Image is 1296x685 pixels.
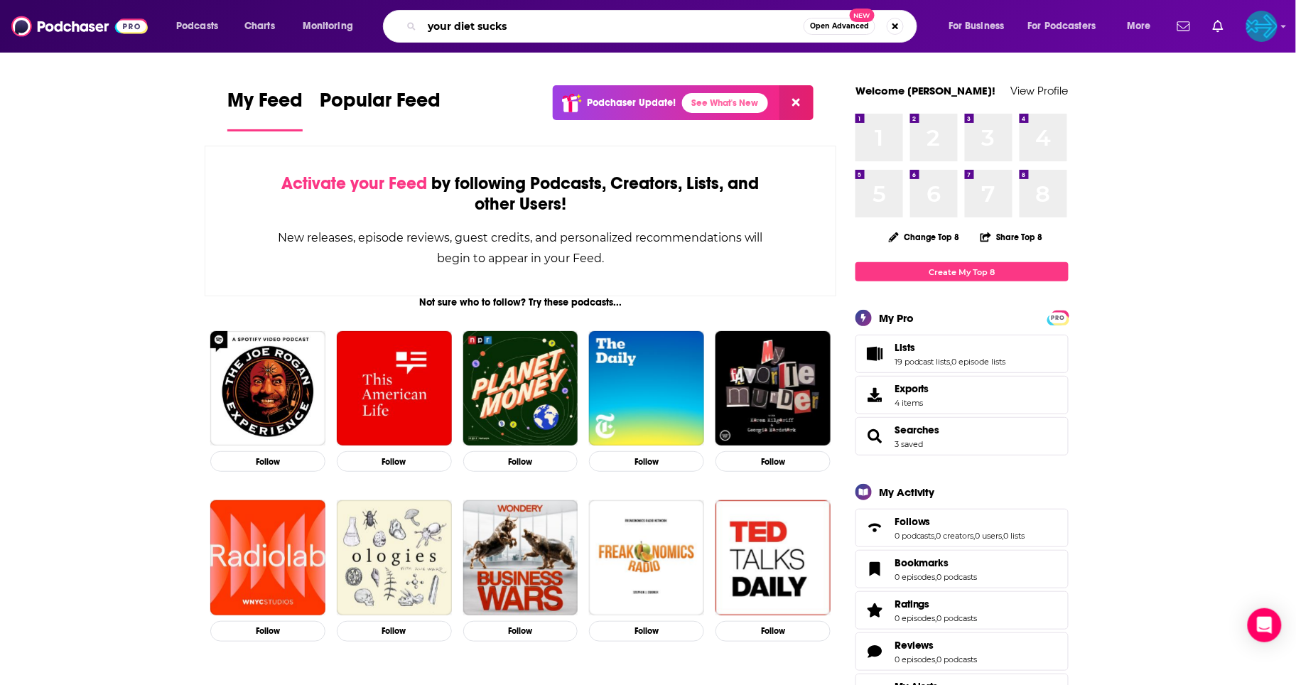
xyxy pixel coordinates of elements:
[1246,11,1278,42] button: Show profile menu
[11,13,148,40] img: Podchaser - Follow, Share and Rate Podcasts
[235,15,283,38] a: Charts
[589,621,704,642] button: Follow
[860,559,889,579] a: Bookmarks
[1028,16,1096,36] span: For Podcasters
[1172,14,1196,38] a: Show notifications dropdown
[1117,15,1169,38] button: open menu
[715,451,831,472] button: Follow
[850,9,875,22] span: New
[463,451,578,472] button: Follow
[804,18,875,35] button: Open AdvancedNew
[337,621,452,642] button: Follow
[895,424,940,436] a: Searches
[937,572,978,582] a: 0 podcasts
[936,613,937,623] span: ,
[976,531,1003,541] a: 0 users
[895,639,934,652] span: Reviews
[895,556,949,569] span: Bookmarks
[895,357,951,367] a: 19 podcast lists
[463,500,578,615] img: Business Wars
[1003,531,1004,541] span: ,
[895,613,936,623] a: 0 episodes
[1004,531,1025,541] a: 0 lists
[949,16,1005,36] span: For Business
[463,331,578,446] a: Planet Money
[715,331,831,446] img: My Favorite Murder with Karen Kilgariff and Georgia Hardstark
[879,311,914,325] div: My Pro
[1019,15,1117,38] button: open menu
[210,451,325,472] button: Follow
[293,15,372,38] button: open menu
[320,88,441,131] a: Popular Feed
[855,591,1069,630] span: Ratings
[210,331,325,446] img: The Joe Rogan Experience
[715,621,831,642] button: Follow
[855,509,1069,547] span: Follows
[276,227,765,269] div: New releases, episode reviews, guest credits, and personalized recommendations will begin to appe...
[895,556,978,569] a: Bookmarks
[1207,14,1229,38] a: Show notifications dropdown
[895,572,936,582] a: 0 episodes
[895,515,931,528] span: Follows
[860,426,889,446] a: Searches
[320,88,441,121] span: Popular Feed
[855,84,996,97] a: Welcome [PERSON_NAME]!
[1127,16,1151,36] span: More
[588,97,676,109] p: Podchaser Update!
[895,515,1025,528] a: Follows
[422,15,804,38] input: Search podcasts, credits, & more...
[937,654,978,664] a: 0 podcasts
[951,357,952,367] span: ,
[281,173,427,194] span: Activate your Feed
[589,331,704,446] img: The Daily
[980,223,1044,251] button: Share Top 8
[855,262,1069,281] a: Create My Top 8
[715,500,831,615] img: TED Talks Daily
[895,341,915,354] span: Lists
[937,613,978,623] a: 0 podcasts
[895,398,929,408] span: 4 items
[176,16,218,36] span: Podcasts
[895,382,929,395] span: Exports
[974,531,976,541] span: ,
[855,550,1069,588] span: Bookmarks
[1248,608,1282,642] div: Open Intercom Messenger
[463,621,578,642] button: Follow
[855,335,1069,373] span: Lists
[396,10,931,43] div: Search podcasts, credits, & more...
[166,15,237,38] button: open menu
[895,341,1006,354] a: Lists
[1049,313,1066,323] span: PRO
[935,531,936,541] span: ,
[210,621,325,642] button: Follow
[227,88,303,121] span: My Feed
[337,331,452,446] img: This American Life
[936,531,974,541] a: 0 creators
[1011,84,1069,97] a: View Profile
[1246,11,1278,42] span: Logged in as backbonemedia
[880,228,968,246] button: Change Top 8
[589,451,704,472] button: Follow
[936,572,937,582] span: ,
[895,439,923,449] a: 3 saved
[276,173,765,215] div: by following Podcasts, Creators, Lists, and other Users!
[860,600,889,620] a: Ratings
[337,451,452,472] button: Follow
[895,654,936,664] a: 0 episodes
[210,500,325,615] img: Radiolab
[589,500,704,615] img: Freakonomics Radio
[1246,11,1278,42] img: User Profile
[337,500,452,615] a: Ologies with Alie Ward
[682,93,768,113] a: See What's New
[1049,312,1066,323] a: PRO
[205,296,836,308] div: Not sure who to follow? Try these podcasts...
[227,88,303,131] a: My Feed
